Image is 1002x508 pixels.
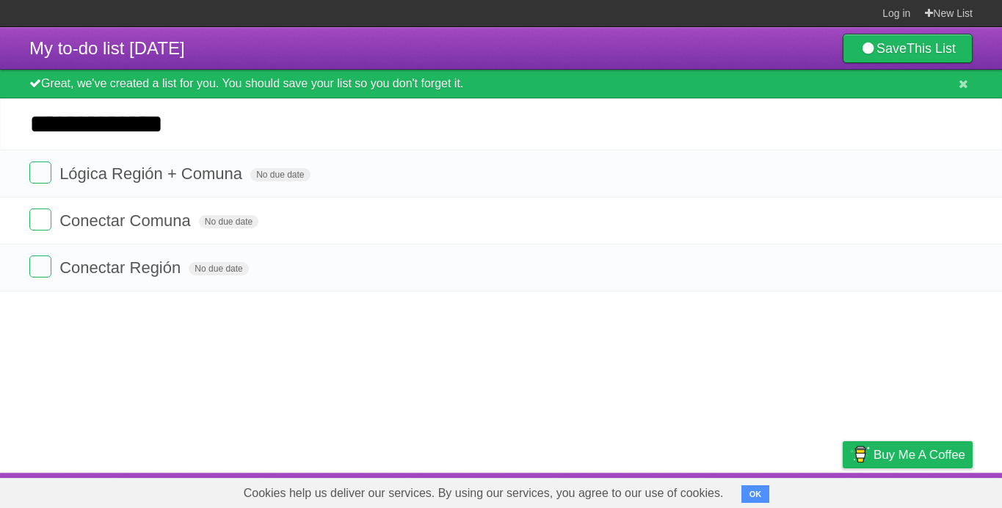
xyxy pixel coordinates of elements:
[774,476,806,504] a: Terms
[880,476,973,504] a: Suggest a feature
[850,442,870,467] img: Buy me a coffee
[29,38,185,58] span: My to-do list [DATE]
[59,258,184,277] span: Conectar Región
[29,255,51,277] label: Done
[29,208,51,231] label: Done
[696,476,755,504] a: Developers
[843,34,973,63] a: SaveThis List
[647,476,678,504] a: About
[59,164,246,183] span: Lógica Región + Comuna
[199,215,258,228] span: No due date
[59,211,195,230] span: Conectar Comuna
[824,476,862,504] a: Privacy
[229,479,738,508] span: Cookies help us deliver our services. By using our services, you agree to our use of cookies.
[741,485,770,503] button: OK
[29,162,51,184] label: Done
[843,441,973,468] a: Buy me a coffee
[250,168,310,181] span: No due date
[189,262,248,275] span: No due date
[874,442,965,468] span: Buy me a coffee
[907,41,956,56] b: This List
